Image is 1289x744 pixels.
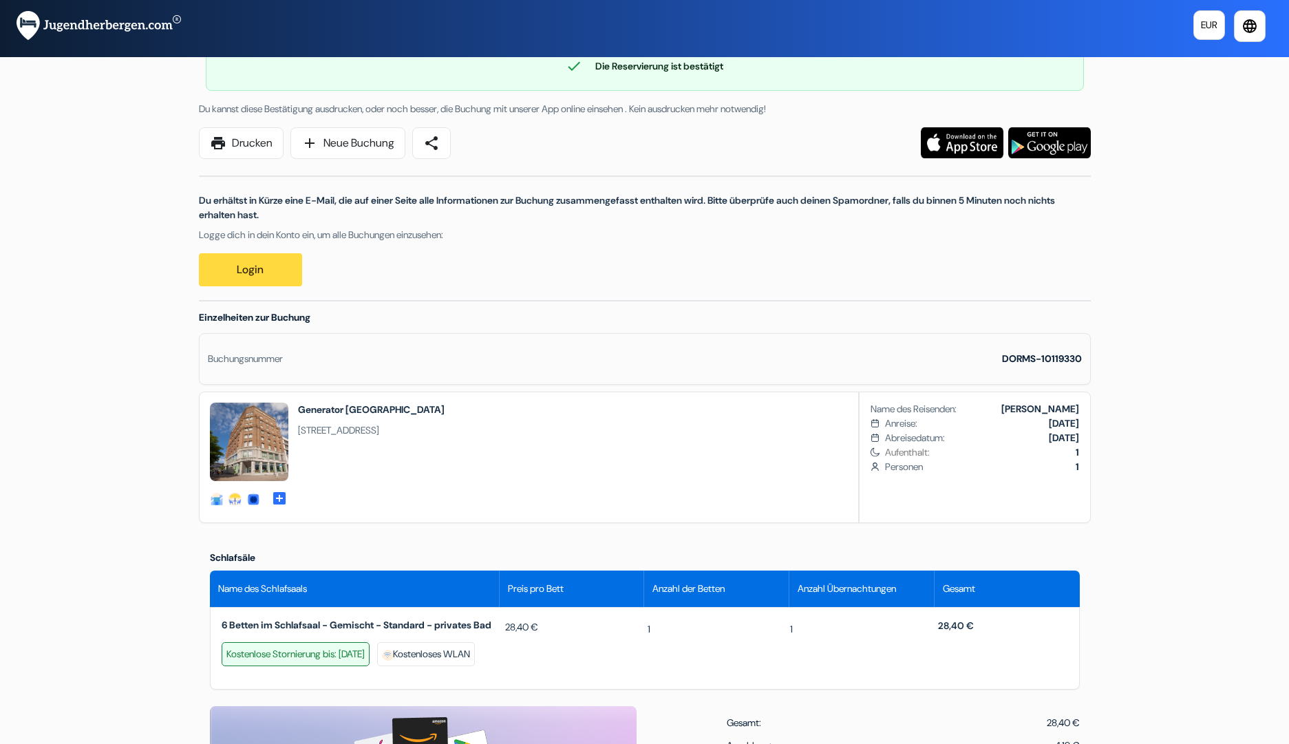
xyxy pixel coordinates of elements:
[1242,18,1258,34] i: language
[1076,446,1079,458] b: 1
[199,103,766,115] span: Du kannst diese Bestätigung ausdrucken, oder noch besser, die Buchung mit unserer App online eins...
[298,403,445,416] h2: Generator [GEOGRAPHIC_DATA]
[271,490,288,504] span: add_box
[1049,432,1079,444] b: [DATE]
[885,445,1078,460] span: Aufenthalt:
[290,127,405,159] a: addNeue Buchung
[271,489,288,504] a: add_box
[1234,10,1266,42] a: language
[17,11,181,41] img: Jugendherbergen.com
[938,619,974,632] span: 28,40 €
[508,582,564,596] span: Preis pro Bett
[943,582,975,596] span: Gesamt
[505,620,538,635] span: 28,40 €
[885,416,917,431] span: Anreise:
[1047,716,1080,730] span: 28,40 €
[301,135,318,151] span: add
[1076,460,1079,473] b: 1
[727,716,761,730] span: Gesamt:
[1001,403,1079,415] b: [PERSON_NAME]
[199,127,284,159] a: printDrucken
[222,619,500,631] span: 6 Betten im Schlafsaal - Gemischt - Standard - privates Bad
[885,431,945,445] span: Abreisedatum:
[199,311,310,323] span: Einzelheiten zur Buchung
[412,127,451,159] a: share
[790,622,793,637] span: 1
[199,228,1091,242] p: Logge dich in dein Konto ein, um alle Buchungen einzusehen:
[1002,352,1082,365] strong: DORMS-10119330
[566,58,582,74] span: check
[208,352,283,366] div: Buchungsnummer
[210,135,226,151] span: print
[382,650,393,661] img: freeWifi.svg
[222,642,370,666] div: Kostenlose Stornierung bis: [DATE]
[298,423,445,438] span: [STREET_ADDRESS]
[648,622,650,637] span: 1
[1008,127,1091,158] img: Lade die kostenlose App herunter
[218,582,307,596] span: Name des Schlafsaals
[798,582,896,596] span: Anzahl Übernachtungen
[210,403,288,481] img: generator_5521715036617949418.jpg
[885,460,1078,474] span: Personen
[199,253,302,286] a: Login
[210,551,255,564] span: Schlafsäle
[199,193,1091,222] p: Du erhältst in Kürze eine E-Mail, die auf einer Seite alle Informationen zur Buchung zusammengefa...
[1193,10,1225,40] a: EUR
[871,402,957,416] span: Name des Reisenden:
[423,135,440,151] span: share
[652,582,725,596] span: Anzahl der Betten
[921,127,1003,158] img: Lade die kostenlose App herunter
[206,58,1083,74] div: Die Reservierung ist bestätigt
[1049,417,1079,429] b: [DATE]
[377,642,475,666] div: Kostenloses WLAN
